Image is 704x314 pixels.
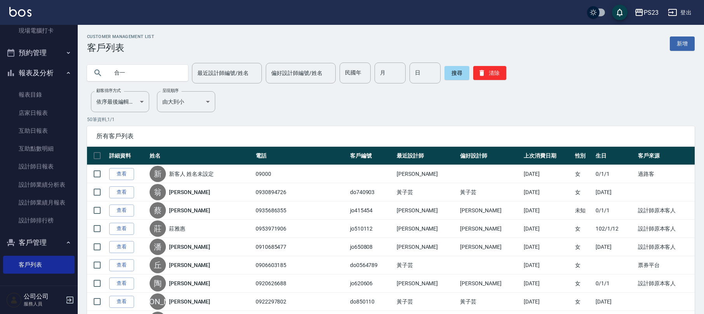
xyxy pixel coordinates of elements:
[254,220,348,238] td: 0953971906
[522,238,573,256] td: [DATE]
[348,147,395,165] th: 客戶編號
[573,165,594,183] td: 女
[594,165,636,183] td: 0/1/1
[254,293,348,311] td: 0922297802
[169,206,210,214] a: [PERSON_NAME]
[458,183,521,201] td: 黃子芸
[395,274,458,293] td: [PERSON_NAME]
[458,274,521,293] td: [PERSON_NAME]
[87,116,695,123] p: 50 筆資料, 1 / 1
[6,292,22,308] img: Person
[458,147,521,165] th: 偏好設計師
[91,91,149,112] div: 依序最後編輯時間
[150,184,166,200] div: 翁
[3,256,75,274] a: 客戶列表
[573,256,594,274] td: 女
[3,158,75,175] a: 設計師日報表
[150,239,166,255] div: 潘
[169,170,214,178] a: 新客人 姓名未設定
[87,34,154,39] h2: Customer Management List
[3,22,75,40] a: 現場電腦打卡
[573,183,594,201] td: 女
[150,166,166,182] div: 新
[395,293,458,311] td: 黃子芸
[348,256,395,274] td: do0564789
[395,220,458,238] td: [PERSON_NAME]
[96,88,121,94] label: 顧客排序方式
[522,220,573,238] td: [DATE]
[594,183,636,201] td: [DATE]
[636,201,695,220] td: 設計師原本客人
[169,298,210,305] a: [PERSON_NAME]
[348,220,395,238] td: jo510112
[109,62,182,83] input: 搜尋關鍵字
[348,274,395,293] td: jo620606
[3,63,75,83] button: 報表及分析
[109,278,134,290] a: 查看
[573,220,594,238] td: 女
[522,165,573,183] td: [DATE]
[665,5,695,20] button: 登出
[395,201,458,220] td: [PERSON_NAME]
[458,201,521,220] td: [PERSON_NAME]
[573,293,594,311] td: 女
[395,256,458,274] td: 黃子芸
[254,165,348,183] td: 09000
[636,220,695,238] td: 設計師原本客人
[109,241,134,253] a: 查看
[573,238,594,256] td: 女
[150,220,166,237] div: 莊
[458,220,521,238] td: [PERSON_NAME]
[636,274,695,293] td: 設計師原本客人
[254,238,348,256] td: 0910685477
[348,183,395,201] td: do740903
[96,132,685,140] span: 所有客戶列表
[594,220,636,238] td: 102/1/12
[348,293,395,311] td: do850110
[150,257,166,273] div: 丘
[24,300,63,307] p: 服務人員
[395,165,458,183] td: [PERSON_NAME]
[395,147,458,165] th: 最近設計師
[3,176,75,194] a: 設計師業績分析表
[109,296,134,308] a: 查看
[9,7,31,17] img: Logo
[3,43,75,63] button: 預約管理
[636,256,695,274] td: 票券平台
[3,212,75,229] a: 設計師排行榜
[24,293,63,300] h5: 公司公司
[458,238,521,256] td: [PERSON_NAME]
[169,279,210,287] a: [PERSON_NAME]
[473,66,506,80] button: 清除
[169,261,210,269] a: [PERSON_NAME]
[162,88,179,94] label: 呈現順序
[169,243,210,251] a: [PERSON_NAME]
[522,256,573,274] td: [DATE]
[150,202,166,219] div: 蔡
[594,147,636,165] th: 生日
[522,201,573,220] td: [DATE]
[444,66,469,80] button: 搜尋
[3,104,75,122] a: 店家日報表
[254,274,348,293] td: 0920626688
[348,238,395,256] td: jo650808
[254,201,348,220] td: 0935686355
[254,147,348,165] th: 電話
[573,201,594,220] td: 未知
[169,188,210,196] a: [PERSON_NAME]
[594,274,636,293] td: 0/1/1
[348,201,395,220] td: jo415454
[631,5,662,21] button: PS23
[169,225,185,232] a: 莊雅惠
[395,238,458,256] td: [PERSON_NAME]
[109,259,134,271] a: 查看
[594,201,636,220] td: 0/1/1
[254,183,348,201] td: 0930894726
[148,147,254,165] th: 姓名
[3,122,75,140] a: 互助日報表
[3,232,75,253] button: 客戶管理
[612,5,627,20] button: save
[87,42,154,53] h3: 客戶列表
[3,194,75,212] a: 設計師業績月報表
[150,275,166,291] div: 陶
